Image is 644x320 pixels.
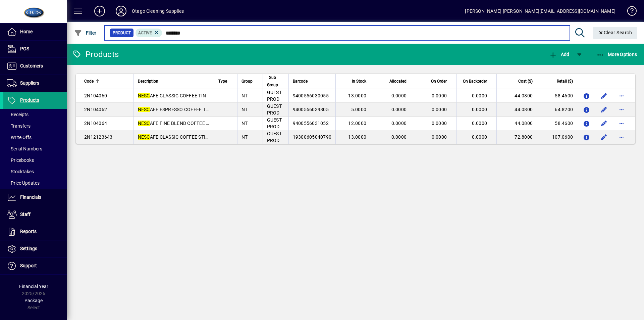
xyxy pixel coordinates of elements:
span: Pricebooks [7,157,34,163]
span: Staff [20,212,31,217]
span: 0.0000 [472,93,487,98]
span: Type [218,78,227,85]
button: More options [616,90,627,101]
div: Otago Cleaning Supplies [132,6,184,16]
span: In Stock [352,78,366,85]
span: Customers [20,63,43,68]
span: 2N104062 [84,107,107,112]
span: 12.0000 [348,121,366,126]
a: Knowledge Base [622,1,636,23]
span: 0.0000 [472,121,487,126]
span: NT [241,134,248,140]
span: Add [549,52,569,57]
span: POS [20,46,29,51]
button: More options [616,104,627,115]
td: 58.4600 [537,89,577,103]
span: NT [241,93,248,98]
button: Add [547,48,571,60]
span: AFE CLASSIC COFFEE STICKS [138,134,214,140]
button: Profile [110,5,132,17]
span: Write Offs [7,135,32,140]
a: Receipts [3,109,67,120]
span: Allocated [389,78,407,85]
div: Products [72,49,119,60]
div: Allocated [380,78,413,85]
td: 58.4600 [537,117,577,130]
span: 13.0000 [348,134,366,140]
span: 0.0000 [432,107,447,112]
span: Transfers [7,123,31,129]
td: 44.0800 [496,103,537,117]
button: Edit [599,90,609,101]
a: Stocktakes [3,166,67,177]
span: Serial Numbers [7,146,42,151]
a: Price Updates [3,177,67,189]
span: Reports [20,229,37,234]
td: 44.0800 [496,117,537,130]
span: Barcode [293,78,308,85]
span: NT [241,121,248,126]
div: On Order [420,78,453,85]
button: More options [616,132,627,142]
em: NESC [138,93,150,98]
a: Suppliers [3,75,67,92]
span: Code [84,78,94,85]
span: 0.0000 [432,121,447,126]
span: Product [113,30,131,36]
a: Serial Numbers [3,143,67,154]
span: 9400556030055 [293,93,329,98]
td: 64.8200 [537,103,577,117]
span: 0.0000 [432,93,447,98]
span: Home [20,29,33,34]
a: Support [3,258,67,274]
em: NESC [138,134,150,140]
a: Write Offs [3,132,67,143]
span: Stocktakes [7,169,34,174]
a: Home [3,24,67,40]
div: In Stock [340,78,372,85]
span: AFE ESPRESSO COFFEE TIN [138,107,211,112]
span: 0.0000 [472,134,487,140]
div: Type [218,78,233,85]
span: Settings [20,246,37,251]
button: Edit [599,104,609,115]
span: Group [241,78,253,85]
span: 13.0000 [348,93,366,98]
span: 0.0000 [391,134,407,140]
a: Transfers [3,120,67,132]
td: 44.0800 [496,89,537,103]
div: Sub Group [267,74,284,89]
span: Package [24,298,43,303]
span: 9400556039805 [293,107,329,112]
span: 0.0000 [472,107,487,112]
a: Financials [3,189,67,206]
span: 0.0000 [391,121,407,126]
span: 19300605040790 [293,134,332,140]
span: Financials [20,194,41,200]
em: NESC [138,121,150,126]
button: Clear [593,27,638,39]
span: NT [241,107,248,112]
em: NESC [138,107,150,112]
button: More Options [595,48,639,60]
span: 9400556031052 [293,121,329,126]
a: Settings [3,240,67,257]
a: Customers [3,58,67,75]
span: Description [138,78,158,85]
span: Products [20,97,39,103]
span: On Order [431,78,447,85]
a: Staff [3,206,67,223]
td: 107.0600 [537,130,577,144]
span: GUEST PROD [267,103,282,116]
span: GUEST PROD [267,131,282,143]
button: Add [89,5,110,17]
span: 2N12123643 [84,134,113,140]
span: Financial Year [19,284,48,289]
span: AFE CLASSIC COFFEE TIN [138,93,206,98]
div: Description [138,78,210,85]
a: Pricebooks [3,154,67,166]
td: 72.8000 [496,130,537,144]
span: 2N104060 [84,93,107,98]
button: Edit [599,132,609,142]
button: Filter [72,27,98,39]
